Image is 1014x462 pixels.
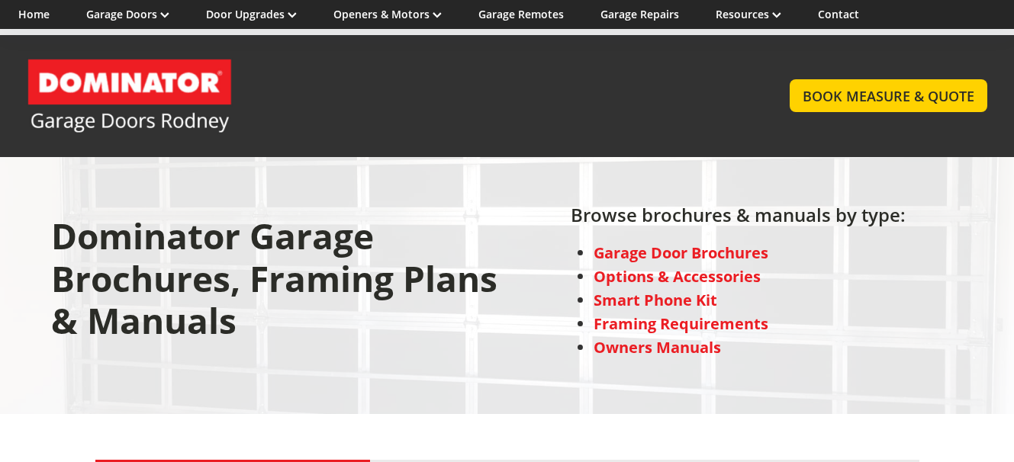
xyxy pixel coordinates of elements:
a: Garage Repairs [600,7,679,21]
a: Contact [818,7,859,21]
a: Options & Accessories [594,266,761,287]
a: Openers & Motors [333,7,442,21]
a: Garage Doors [86,7,169,21]
h2: Browse brochures & manuals by type: [571,204,906,233]
a: Framing Requirements [594,313,768,334]
a: Smart Phone Kit [594,290,717,310]
h1: Dominator Garage Brochures, Framing Plans & Manuals [51,215,501,355]
a: BOOK MEASURE & QUOTE [790,79,987,112]
a: Garage Door Brochures [594,242,768,263]
a: Garage Door and Secure Access Solutions homepage [27,58,758,134]
a: Home [18,7,50,21]
a: Door Upgrades [206,7,297,21]
a: Garage Remotes [478,7,564,21]
a: Resources [716,7,781,21]
a: Owners Manuals [594,337,721,358]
